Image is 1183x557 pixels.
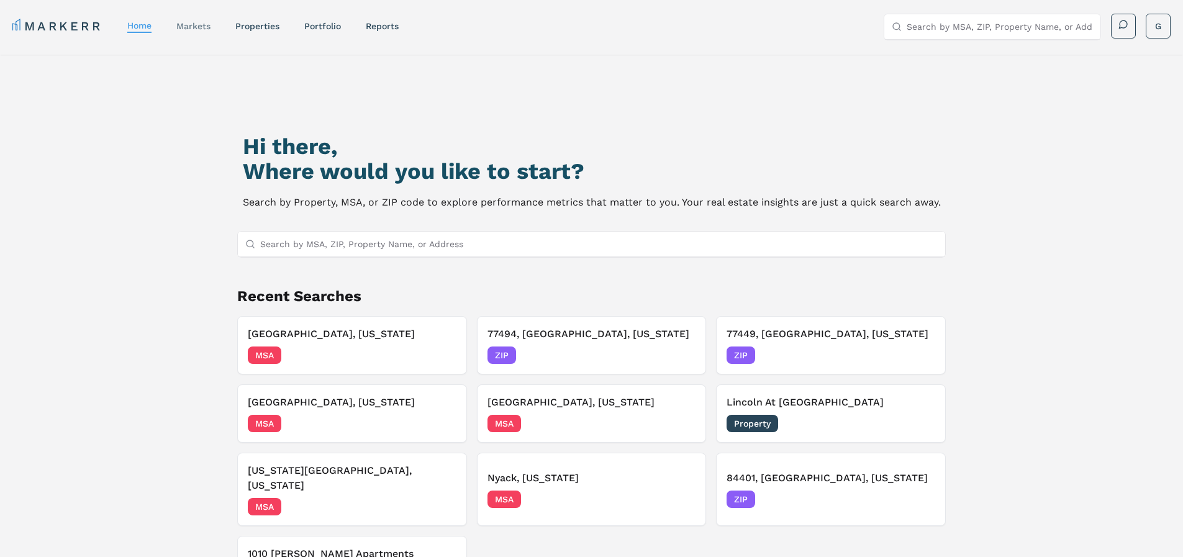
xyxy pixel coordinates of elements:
button: G [1146,14,1171,38]
button: Remove Nyack, New YorkNyack, [US_STATE]MSA[DATE] [477,453,707,526]
span: [DATE] [428,417,456,430]
span: [DATE] [907,417,935,430]
h3: [GEOGRAPHIC_DATA], [US_STATE] [487,395,696,410]
h3: 84401, [GEOGRAPHIC_DATA], [US_STATE] [727,471,935,486]
h3: 77494, [GEOGRAPHIC_DATA], [US_STATE] [487,327,696,342]
span: MSA [248,498,281,515]
button: Remove Charlotte, North Carolina[GEOGRAPHIC_DATA], [US_STATE]MSA[DATE] [237,316,467,374]
h3: Lincoln At [GEOGRAPHIC_DATA] [727,395,935,410]
span: ZIP [487,346,516,364]
h3: [US_STATE][GEOGRAPHIC_DATA], [US_STATE] [248,463,456,493]
h2: Recent Searches [237,286,946,306]
span: Property [727,415,778,432]
span: [DATE] [668,349,696,361]
button: Remove New York City, New York[US_STATE][GEOGRAPHIC_DATA], [US_STATE]MSA[DATE] [237,453,467,526]
h3: [GEOGRAPHIC_DATA], [US_STATE] [248,327,456,342]
a: reports [366,21,399,31]
span: [DATE] [668,417,696,430]
h3: Nyack, [US_STATE] [487,471,696,486]
span: MSA [487,491,521,508]
button: Remove Lincoln At DilworthLincoln At [GEOGRAPHIC_DATA]Property[DATE] [716,384,946,443]
h3: [GEOGRAPHIC_DATA], [US_STATE] [248,395,456,410]
a: MARKERR [12,17,102,35]
span: [DATE] [907,349,935,361]
p: Search by Property, MSA, or ZIP code to explore performance metrics that matter to you. Your real... [243,194,941,211]
h1: Hi there, [243,134,941,159]
span: [DATE] [428,500,456,513]
h3: 77449, [GEOGRAPHIC_DATA], [US_STATE] [727,327,935,342]
span: MSA [248,346,281,364]
a: home [127,20,152,30]
button: Remove 77449, Katy, Texas77449, [GEOGRAPHIC_DATA], [US_STATE]ZIP[DATE] [716,316,946,374]
span: MSA [487,415,521,432]
a: Portfolio [304,21,341,31]
button: Remove Houston, Texas[GEOGRAPHIC_DATA], [US_STATE]MSA[DATE] [237,384,467,443]
span: G [1155,20,1161,32]
button: Remove 84401, Ogden, Utah84401, [GEOGRAPHIC_DATA], [US_STATE]ZIP[DATE] [716,453,946,526]
button: Remove 77494, Katy, Texas77494, [GEOGRAPHIC_DATA], [US_STATE]ZIP[DATE] [477,316,707,374]
span: ZIP [727,346,755,364]
span: [DATE] [907,493,935,505]
a: properties [235,21,279,31]
span: ZIP [727,491,755,508]
input: Search by MSA, ZIP, Property Name, or Address [260,232,938,256]
span: [DATE] [668,493,696,505]
button: Remove Charlotte, North Carolina[GEOGRAPHIC_DATA], [US_STATE]MSA[DATE] [477,384,707,443]
h2: Where would you like to start? [243,159,941,184]
a: markets [176,21,211,31]
span: [DATE] [428,349,456,361]
input: Search by MSA, ZIP, Property Name, or Address [907,14,1093,39]
span: MSA [248,415,281,432]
